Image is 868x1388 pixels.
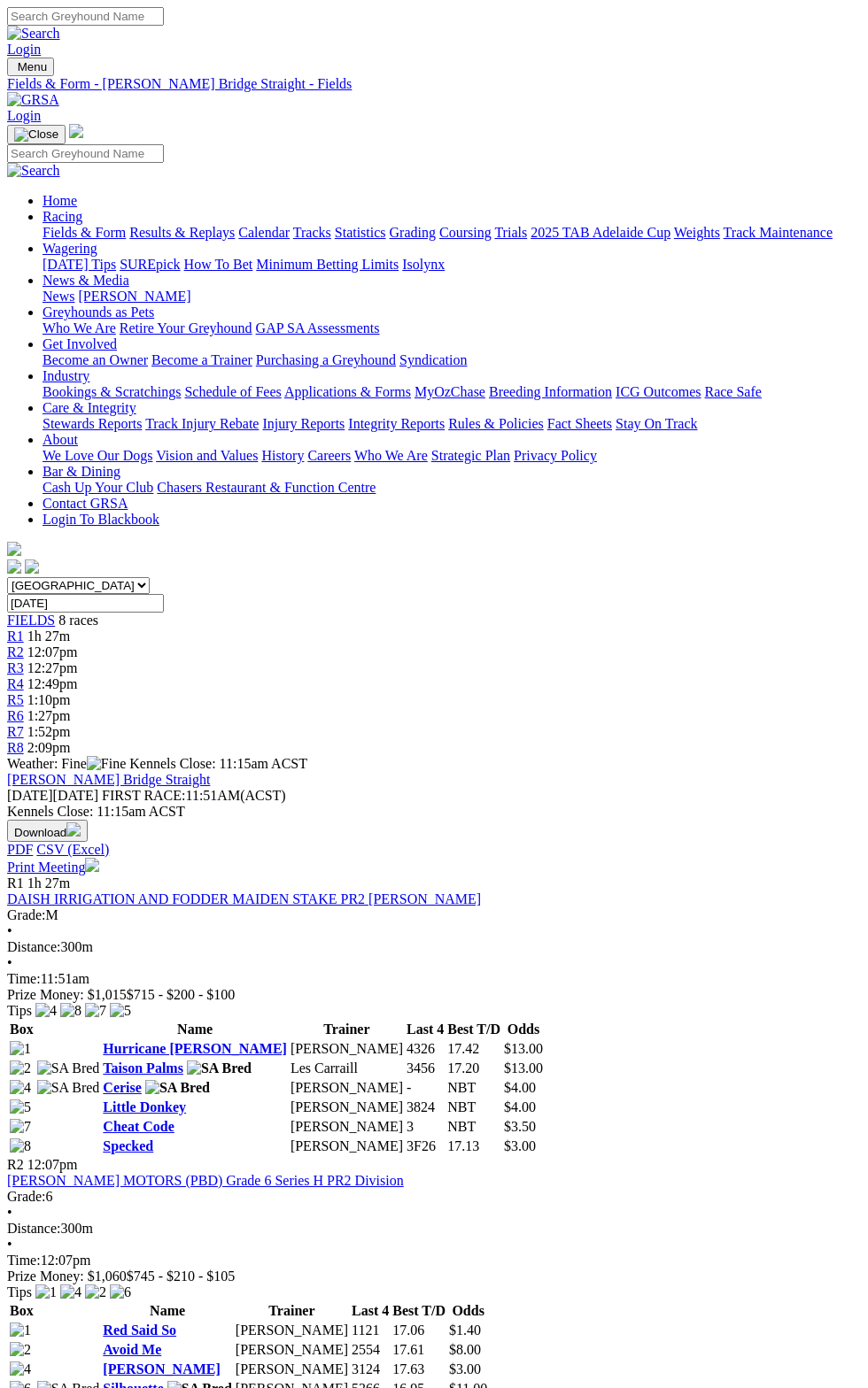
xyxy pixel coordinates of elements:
[7,1221,60,1236] span: Distance:
[27,1157,78,1172] span: 12:07pm
[110,1284,131,1300] img: 6
[7,26,60,42] img: Search
[504,1080,536,1095] span: $4.00
[514,448,597,463] a: Privacy Policy
[43,257,116,272] a: [DATE] Tips
[184,257,253,272] a: How To Bet
[262,416,345,431] a: Injury Reports
[10,1099,31,1115] img: 5
[449,1361,481,1376] span: $3.00
[402,257,445,272] a: Isolynx
[238,225,290,240] a: Calendar
[7,1157,24,1172] span: R2
[439,225,492,240] a: Coursing
[27,660,78,675] span: 12:27pm
[58,613,98,628] span: 8 races
[7,676,24,691] span: R4
[391,1302,446,1320] th: Best T/D
[7,613,55,628] span: FIELDS
[43,480,861,496] div: Bar & Dining
[37,1080,100,1096] img: SA Bred
[43,305,154,320] a: Greyhounds as Pets
[10,1119,31,1135] img: 7
[102,788,185,803] span: FIRST RACE:
[235,1361,349,1378] td: [PERSON_NAME]
[129,225,235,240] a: Results & Replays
[7,971,861,987] div: 11:51am
[7,788,53,803] span: [DATE]
[25,559,39,574] img: twitter.svg
[27,875,70,891] span: 1h 27m
[406,1060,445,1077] td: 3456
[43,448,861,464] div: About
[7,971,41,986] span: Time:
[290,1099,404,1116] td: [PERSON_NAME]
[406,1137,445,1155] td: 3F26
[27,740,71,755] span: 2:09pm
[256,320,380,335] a: GAP SA Assessments
[156,448,258,463] a: Vision and Values
[449,1342,481,1357] span: $8.00
[157,480,376,495] a: Chasers Restaurant & Function Centre
[103,1099,186,1114] a: Little Donkey
[446,1079,501,1097] td: NBT
[406,1021,445,1038] th: Last 4
[43,257,861,273] div: Wagering
[102,1021,288,1038] th: Name
[7,875,24,891] span: R1
[7,628,24,644] a: R1
[7,92,59,108] img: GRSA
[85,1003,106,1019] img: 7
[103,1361,220,1376] a: [PERSON_NAME]
[7,1189,46,1204] span: Grade:
[35,1284,57,1300] img: 1
[7,891,481,906] a: DAISH IRRIGATION AND FODDER MAIDEN STAKE PR2 [PERSON_NAME]
[36,842,109,857] a: CSV (Excel)
[103,1138,153,1153] a: Specked
[43,480,153,495] a: Cash Up Your Club
[7,1253,41,1268] span: Time:
[27,644,78,659] span: 12:07pm
[7,772,210,787] a: [PERSON_NAME] Bridge Straight
[184,384,281,399] a: Schedule of Fees
[489,384,612,399] a: Breeding Information
[87,756,126,772] img: Fine
[406,1079,445,1097] td: -
[187,1060,252,1076] img: SA Bred
[10,1060,31,1076] img: 2
[7,76,861,92] a: Fields & Form - [PERSON_NAME] Bridge Straight - Fields
[120,257,180,272] a: SUREpick
[7,1205,12,1220] span: •
[43,400,136,415] a: Care & Integrity
[43,432,78,447] a: About
[7,708,24,723] a: R6
[43,512,159,527] a: Login To Blackbook
[290,1060,404,1077] td: Les Carraill
[43,209,82,224] a: Racing
[449,1322,481,1338] span: $1.40
[7,923,12,938] span: •
[7,7,164,26] input: Search
[10,1080,31,1096] img: 4
[7,692,24,707] span: R5
[293,225,331,240] a: Tracks
[504,1041,543,1056] span: $13.00
[7,788,98,803] span: [DATE]
[60,1003,81,1019] img: 8
[7,939,861,955] div: 300m
[391,1322,446,1339] td: 17.06
[43,416,861,432] div: Care & Integrity
[10,1138,31,1154] img: 8
[110,1003,131,1019] img: 5
[446,1040,501,1058] td: 17.42
[7,542,21,556] img: logo-grsa-white.png
[7,907,46,922] span: Grade:
[43,368,89,383] a: Industry
[10,1342,31,1358] img: 2
[446,1099,501,1116] td: NBT
[7,939,60,954] span: Distance:
[415,384,485,399] a: MyOzChase
[10,1322,31,1338] img: 1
